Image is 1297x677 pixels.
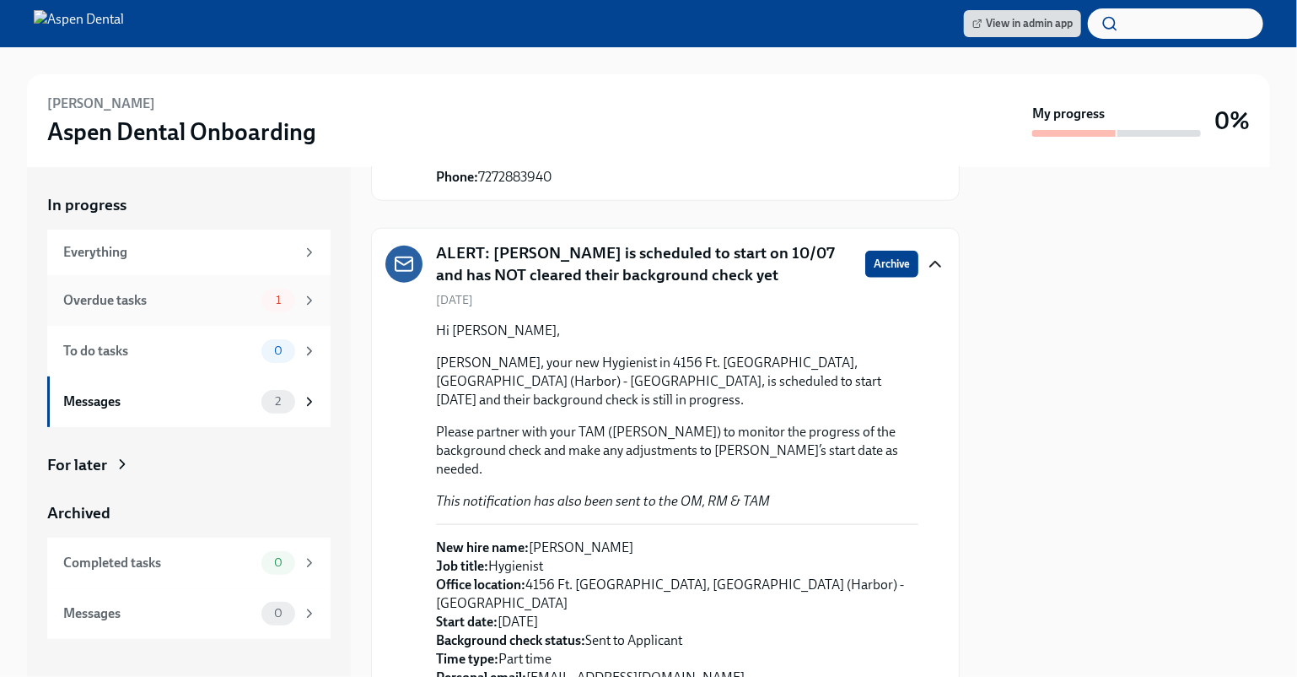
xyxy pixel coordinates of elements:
div: Messages [63,604,255,623]
h6: [PERSON_NAME] [47,95,155,113]
strong: Time type: [436,651,498,667]
span: 1 [266,294,291,306]
div: Overdue tasks [63,291,255,310]
h5: ALERT: [PERSON_NAME] is scheduled to start on 10/07 and has NOT cleared their background check yet [436,242,852,285]
a: To do tasks0 [47,326,331,376]
a: In progress [47,194,331,216]
h3: Aspen Dental Onboarding [47,116,316,147]
span: 0 [264,607,293,620]
div: For later [47,454,107,476]
span: View in admin app [972,15,1073,32]
strong: Office location: [436,577,525,593]
a: Overdue tasks1 [47,275,331,326]
strong: Phone: [436,169,478,185]
a: Messages2 [47,376,331,427]
div: Messages [63,393,255,411]
a: Messages0 [47,588,331,639]
strong: Start date: [436,614,498,630]
h3: 0% [1214,106,1250,136]
p: [PERSON_NAME], your new Hygienist in 4156 Ft. [GEOGRAPHIC_DATA], [GEOGRAPHIC_DATA] (Harbor) - [GE... [436,354,918,409]
span: [DATE] [436,292,473,308]
span: 0 [264,344,293,357]
div: To do tasks [63,342,255,360]
div: Completed tasks [63,554,255,572]
a: Completed tasks0 [47,538,331,588]
div: Everything [63,243,295,262]
span: 2 [265,395,291,408]
p: Please partner with your TAM ([PERSON_NAME]) to monitor the progress of the background check and ... [436,423,918,479]
img: Aspen Dental [34,10,124,37]
strong: Job title: [436,558,488,574]
strong: Background check status: [436,632,585,648]
strong: My progress [1032,105,1105,123]
em: This notification has also been sent to the OM, RM & TAM [436,493,770,509]
p: Hi [PERSON_NAME], [436,322,918,340]
a: For later [47,454,331,476]
span: Archive [874,256,910,273]
span: 0 [264,556,293,569]
a: Archived [47,502,331,524]
strong: New hire name: [436,539,529,555]
a: View in admin app [964,10,1081,37]
button: Archive [865,251,918,278]
a: Everything [47,230,331,275]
